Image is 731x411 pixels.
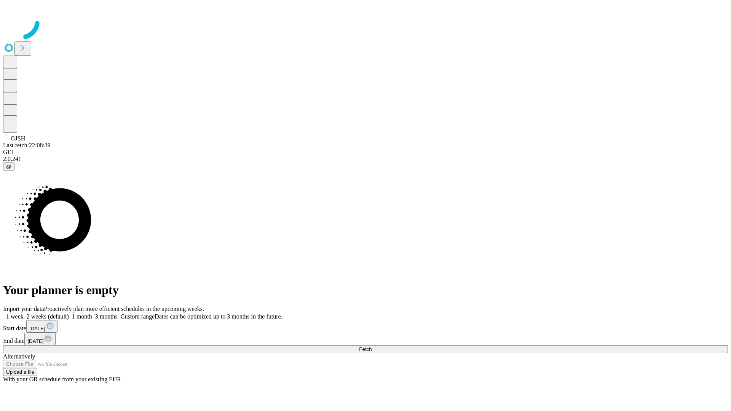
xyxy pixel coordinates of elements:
[95,313,118,320] span: 3 months
[155,313,282,320] span: Dates can be optimized up to 3 months in the future.
[3,142,51,148] span: Last fetch: 22:08:39
[3,376,121,382] span: With your OR schedule from your existing EHR
[3,353,35,360] span: Alternatively
[3,320,728,333] div: Start date
[44,306,204,312] span: Proactively plan more efficient schedules in the upcoming weeks.
[3,283,728,297] h1: Your planner is empty
[11,135,25,142] span: GJSH
[6,164,11,169] span: @
[29,326,45,331] span: [DATE]
[27,313,69,320] span: 2 weeks (default)
[3,162,14,170] button: @
[3,306,44,312] span: Import your data
[359,346,372,352] span: Fetch
[27,338,43,344] span: [DATE]
[3,333,728,345] div: End date
[26,320,57,333] button: [DATE]
[3,156,728,162] div: 2.0.241
[3,345,728,353] button: Fetch
[24,333,56,345] button: [DATE]
[121,313,155,320] span: Custom range
[3,368,37,376] button: Upload a file
[72,313,92,320] span: 1 month
[6,313,24,320] span: 1 week
[3,149,728,156] div: GEI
